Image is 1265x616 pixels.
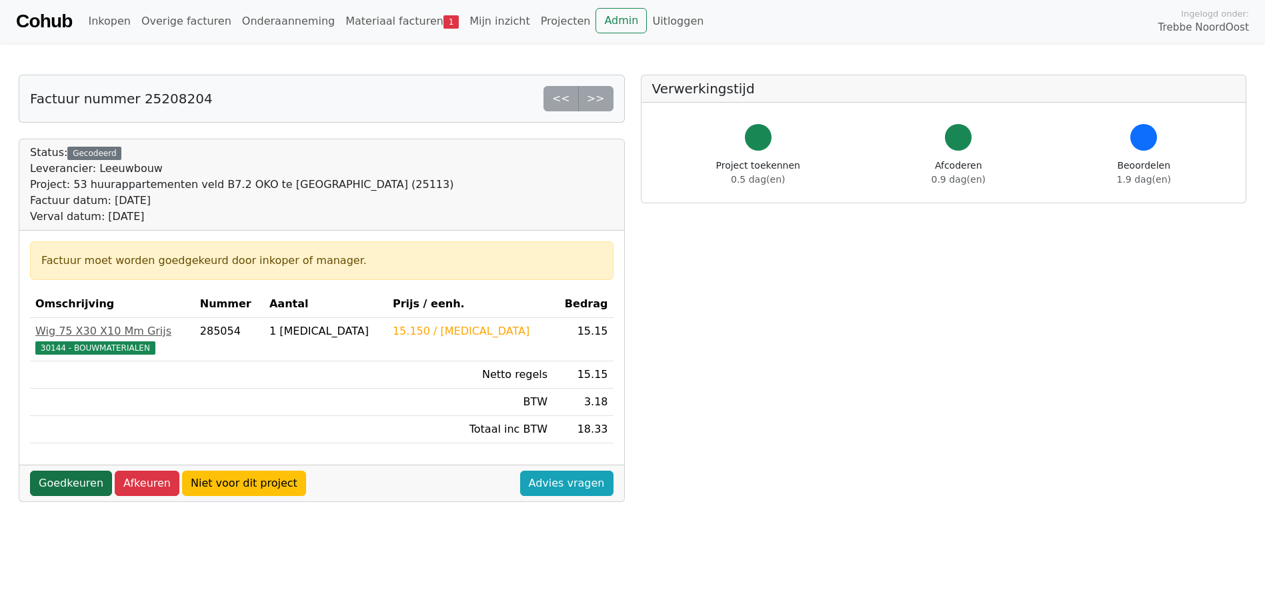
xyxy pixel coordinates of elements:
[647,8,709,35] a: Uitloggen
[716,159,800,187] div: Project toekennen
[195,318,264,361] td: 285054
[182,471,306,496] a: Niet voor dit project
[35,323,189,339] div: Wig 75 X30 X10 Mm Grijs
[535,8,596,35] a: Projecten
[30,209,453,225] div: Verval datum: [DATE]
[464,8,535,35] a: Mijn inzicht
[115,471,179,496] a: Afkeuren
[30,161,453,177] div: Leverancier: Leeuwbouw
[67,147,121,160] div: Gecodeerd
[595,8,647,33] a: Admin
[41,253,602,269] div: Factuur moet worden goedgekeurd door inkoper of manager.
[30,471,112,496] a: Goedkeuren
[195,291,264,318] th: Nummer
[553,361,613,389] td: 15.15
[237,8,340,35] a: Onderaanneming
[387,389,553,416] td: BTW
[387,361,553,389] td: Netto regels
[553,389,613,416] td: 3.18
[30,291,195,318] th: Omschrijving
[1181,7,1249,20] span: Ingelogd onder:
[30,177,453,193] div: Project: 53 huurappartementen veld B7.2 OKO te [GEOGRAPHIC_DATA] (25113)
[16,5,72,37] a: Cohub
[1117,159,1171,187] div: Beoordelen
[83,8,135,35] a: Inkopen
[387,291,553,318] th: Prijs / eenh.
[35,341,155,355] span: 30144 - BOUWMATERIALEN
[30,91,213,107] h5: Factuur nummer 25208204
[520,471,613,496] a: Advies vragen
[1117,174,1171,185] span: 1.9 dag(en)
[340,8,464,35] a: Materiaal facturen1
[652,81,1236,97] h5: Verwerkingstijd
[443,15,459,29] span: 1
[269,323,382,339] div: 1 [MEDICAL_DATA]
[387,416,553,443] td: Totaal inc BTW
[553,291,613,318] th: Bedrag
[264,291,387,318] th: Aantal
[932,159,986,187] div: Afcoderen
[30,193,453,209] div: Factuur datum: [DATE]
[731,174,785,185] span: 0.5 dag(en)
[393,323,547,339] div: 15.150 / [MEDICAL_DATA]
[553,318,613,361] td: 15.15
[35,323,189,355] a: Wig 75 X30 X10 Mm Grijs30144 - BOUWMATERIALEN
[1158,20,1249,35] span: Trebbe NoordOost
[136,8,237,35] a: Overige facturen
[30,145,453,225] div: Status:
[553,416,613,443] td: 18.33
[932,174,986,185] span: 0.9 dag(en)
